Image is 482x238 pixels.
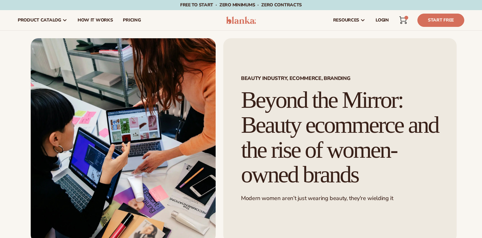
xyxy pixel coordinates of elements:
span: pricing [123,18,141,23]
p: Modern women aren’t just wearing beauty, they're wielding it [241,195,439,202]
a: Start Free [417,14,464,27]
h1: Beyond the Mirror: Beauty ecommerce and the rise of women-owned brands [241,88,439,187]
span: LOGIN [376,18,389,23]
span: resources [333,18,359,23]
img: logo [226,16,256,24]
a: product catalog [13,10,73,30]
a: resources [328,10,371,30]
a: pricing [118,10,146,30]
span: Free to start · ZERO minimums · ZERO contracts [180,2,302,8]
a: How It Works [73,10,118,30]
span: Beauty industry, ecommerce, branding [241,76,439,81]
a: LOGIN [371,10,394,30]
span: 2 [406,16,407,20]
span: How It Works [78,18,113,23]
span: product catalog [18,18,61,23]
